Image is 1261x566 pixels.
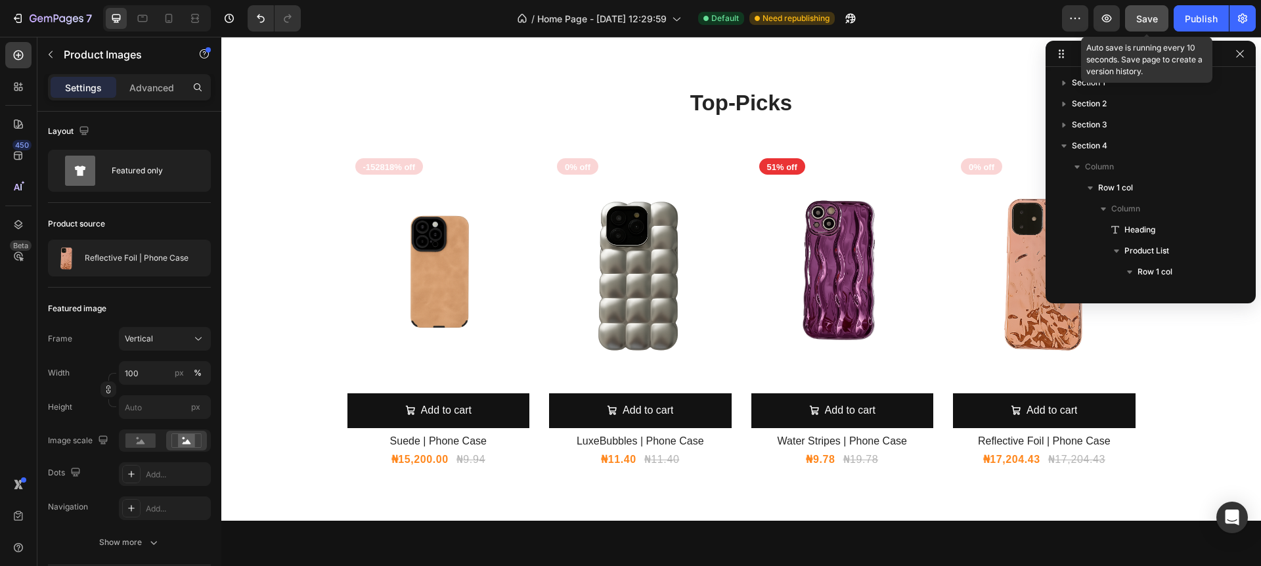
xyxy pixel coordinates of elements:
[621,415,659,431] div: ₦19.78
[65,81,102,95] p: Settings
[86,11,92,26] p: 7
[1098,181,1133,194] span: Row 1 col
[1124,244,1169,257] span: Product List
[112,156,192,186] div: Featured only
[175,367,184,379] div: px
[711,12,739,24] span: Default
[64,47,175,62] p: Product Images
[732,114,914,357] a: Reflective Foil | Phone Case
[732,397,914,413] a: Reflective Foil | Phone Case
[194,367,202,379] div: %
[48,218,105,230] div: Product source
[85,253,188,263] p: Reflective Foil | Phone Case
[1216,502,1248,533] div: Open Intercom Messenger
[129,81,174,95] p: Advanced
[740,121,781,139] pre: 0% off
[1125,5,1168,32] button: Save
[119,395,211,419] input: px
[538,121,584,139] pre: 51% off
[10,240,32,251] div: Beta
[48,303,106,315] div: Featured image
[190,365,206,381] button: px
[530,114,713,357] a: Water Stripes | Phone Case
[146,469,208,481] div: Add...
[146,503,208,515] div: Add...
[531,12,535,26] span: /
[48,501,88,513] div: Navigation
[5,5,98,32] button: 7
[1124,223,1155,236] span: Heading
[401,364,452,383] div: Add to cart
[328,114,510,357] a: LuxeBubbles | Phone Case
[537,12,667,26] span: Home Page - [DATE] 12:29:59
[125,333,153,345] span: Vertical
[48,367,70,379] label: Width
[1185,12,1218,26] div: Publish
[48,401,72,413] label: Height
[1072,97,1107,110] span: Section 2
[99,536,160,549] div: Show more
[221,37,1261,566] iframe: Design area
[336,121,377,139] pre: 0% off
[328,357,510,391] button: Add to cart
[48,464,83,482] div: Dots
[1072,76,1105,89] span: Section 1
[171,365,187,381] button: %
[12,140,32,150] div: 450
[119,327,211,351] button: Vertical
[234,415,265,431] div: ₦9.94
[1072,118,1107,131] span: Section 3
[763,12,830,24] span: Need republishing
[48,531,211,554] button: Show more
[604,364,654,383] div: Add to cart
[48,123,92,141] div: Layout
[248,5,301,32] div: Undo/Redo
[378,415,416,431] div: ₦11.40
[1138,265,1172,278] span: Row 1 col
[119,361,211,385] input: px%
[422,415,460,431] div: ₦11.40
[328,397,510,413] a: LuxeBubbles | Phone Case
[805,364,856,383] div: Add to cart
[1151,286,1180,299] span: Column
[1085,160,1114,173] span: Column
[1174,5,1229,32] button: Publish
[1072,139,1107,152] span: Section 4
[1111,202,1140,215] span: Column
[1136,13,1158,24] span: Save
[583,415,615,431] div: ₦9.78
[191,402,200,412] span: px
[732,357,914,391] button: Add to cart
[48,432,111,450] div: Image scale
[53,245,79,271] img: product feature img
[530,397,713,413] a: Water Stripes | Phone Case
[530,357,713,391] button: Add to cart
[826,415,885,431] div: ₦17,204.43
[48,333,72,345] label: Frame
[761,415,820,431] div: ₦17,204.43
